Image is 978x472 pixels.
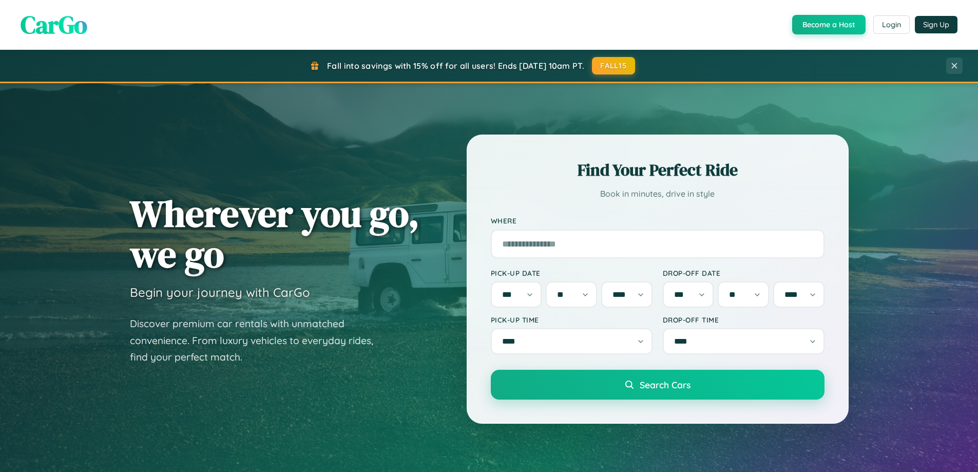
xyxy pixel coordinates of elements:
h2: Find Your Perfect Ride [491,159,824,181]
h1: Wherever you go, we go [130,193,419,274]
label: Drop-off Date [663,269,824,277]
p: Book in minutes, drive in style [491,186,824,201]
label: Pick-up Date [491,269,653,277]
label: Pick-up Time [491,315,653,324]
h3: Begin your journey with CarGo [130,285,310,300]
span: Fall into savings with 15% off for all users! Ends [DATE] 10am PT. [327,61,584,71]
span: CarGo [21,8,87,42]
p: Discover premium car rentals with unmatched convenience. From luxury vehicles to everyday rides, ... [130,315,387,366]
label: Where [491,217,824,225]
button: FALL15 [592,57,635,74]
button: Sign Up [915,16,957,33]
button: Become a Host [792,15,866,34]
span: Search Cars [640,379,691,390]
label: Drop-off Time [663,315,824,324]
button: Login [873,15,910,34]
button: Search Cars [491,370,824,400]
